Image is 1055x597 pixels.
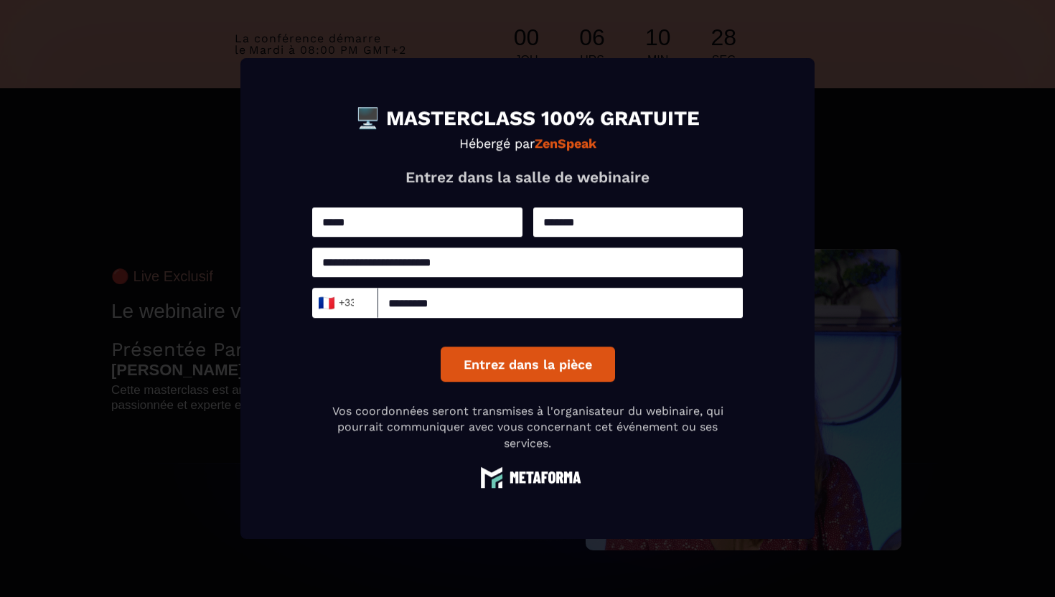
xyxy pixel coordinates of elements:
span: +33 [322,293,352,313]
h1: 🖥️ MASTERCLASS 100% GRATUITE [312,108,743,128]
div: Search for option [312,288,378,318]
strong: ZenSpeak [535,136,596,151]
p: Hébergé par [312,136,743,151]
button: Entrez dans la pièce [441,347,615,382]
p: Entrez dans la salle de webinaire [312,168,743,186]
img: logo [474,466,581,488]
input: Search for option [355,292,365,314]
p: Vos coordonnées seront transmises à l'organisateur du webinaire, qui pourrait communiquer avec vo... [312,403,743,451]
span: 🇫🇷 [317,293,335,313]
